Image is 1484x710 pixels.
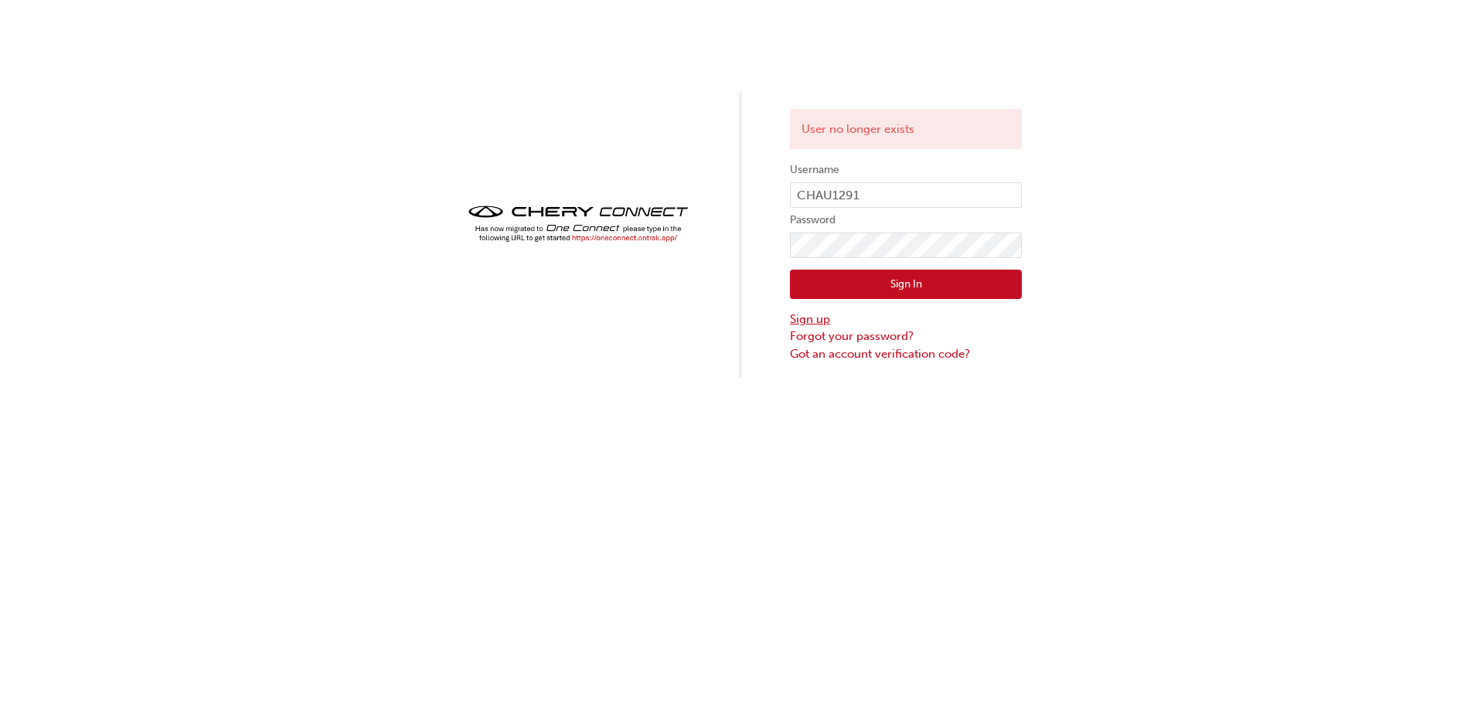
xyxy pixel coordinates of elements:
[790,328,1022,345] a: Forgot your password?
[790,182,1022,209] input: Username
[790,109,1022,150] div: User no longer exists
[462,201,694,246] img: cheryconnect
[790,211,1022,229] label: Password
[790,311,1022,328] a: Sign up
[790,270,1022,299] button: Sign In
[790,161,1022,179] label: Username
[790,345,1022,363] a: Got an account verification code?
